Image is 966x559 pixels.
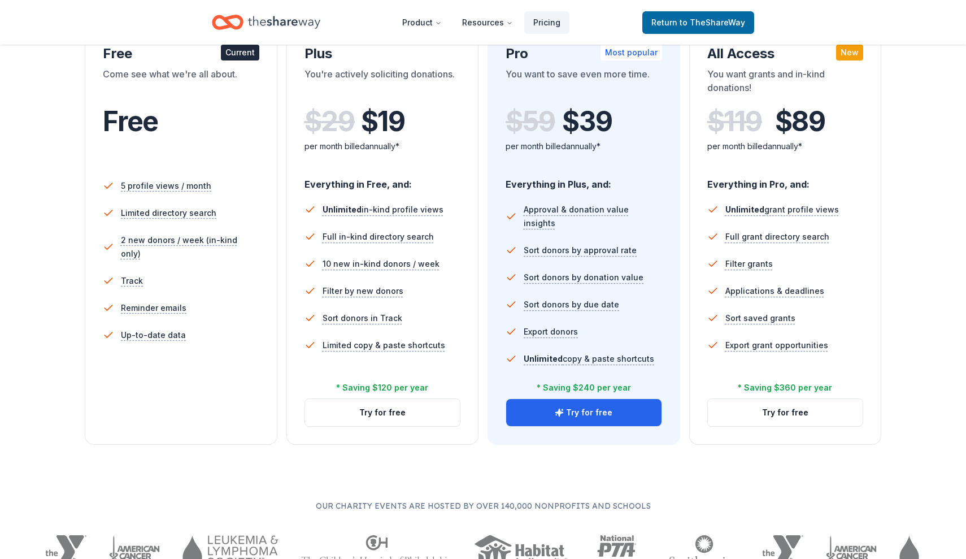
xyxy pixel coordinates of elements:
[506,168,662,192] div: Everything in Plus, and:
[524,244,637,257] span: Sort donors by approval rate
[836,45,863,60] div: New
[651,16,745,29] span: Return
[524,354,563,363] span: Unlimited
[323,205,443,214] span: in-kind profile views
[103,45,259,63] div: Free
[103,67,259,99] div: Come see what we're all about.
[121,274,143,288] span: Track
[524,271,643,284] span: Sort donors by donation value
[725,284,824,298] span: Applications & deadlines
[537,381,631,395] div: * Saving $240 per year
[304,168,461,192] div: Everything in Free, and:
[323,284,403,298] span: Filter by new donors
[212,9,320,36] a: Home
[725,230,829,244] span: Full grant directory search
[725,205,764,214] span: Unlimited
[323,339,445,352] span: Limited copy & paste shortcuts
[45,499,921,513] p: Our charity events are hosted by over 140,000 nonprofits and schools
[506,45,662,63] div: Pro
[304,140,461,153] div: per month billed annually*
[707,67,864,99] div: You want grants and in-kind donations!
[336,381,428,395] div: * Saving $120 per year
[361,106,405,137] span: $ 19
[103,105,158,138] span: Free
[305,399,460,426] button: Try for free
[323,205,362,214] span: Unlimited
[393,11,451,34] button: Product
[524,325,578,339] span: Export donors
[562,106,612,137] span: $ 39
[707,168,864,192] div: Everything in Pro, and:
[304,67,461,99] div: You're actively soliciting donations.
[775,106,825,137] span: $ 89
[725,311,795,325] span: Sort saved grants
[121,179,211,193] span: 5 profile views / month
[506,67,662,99] div: You want to save even more time.
[323,230,434,244] span: Full in-kind directory search
[524,354,654,363] span: copy & paste shortcuts
[121,328,186,342] span: Up-to-date data
[725,205,839,214] span: grant profile views
[121,233,259,261] span: 2 new donors / week (in-kind only)
[506,140,662,153] div: per month billed annually*
[707,140,864,153] div: per month billed annually*
[680,18,745,27] span: to TheShareWay
[453,11,522,34] button: Resources
[524,11,569,34] a: Pricing
[506,399,662,426] button: Try for free
[323,257,440,271] span: 10 new in-kind donors / week
[642,11,754,34] a: Returnto TheShareWay
[221,45,259,60] div: Current
[323,311,402,325] span: Sort donors in Track
[524,203,662,230] span: Approval & donation value insights
[601,45,662,60] div: Most popular
[707,45,864,63] div: All Access
[121,206,216,220] span: Limited directory search
[708,399,863,426] button: Try for free
[725,257,773,271] span: Filter grants
[304,45,461,63] div: Plus
[121,301,186,315] span: Reminder emails
[524,298,619,311] span: Sort donors by due date
[393,9,569,36] nav: Main
[725,339,828,352] span: Export grant opportunities
[738,381,832,395] div: * Saving $360 per year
